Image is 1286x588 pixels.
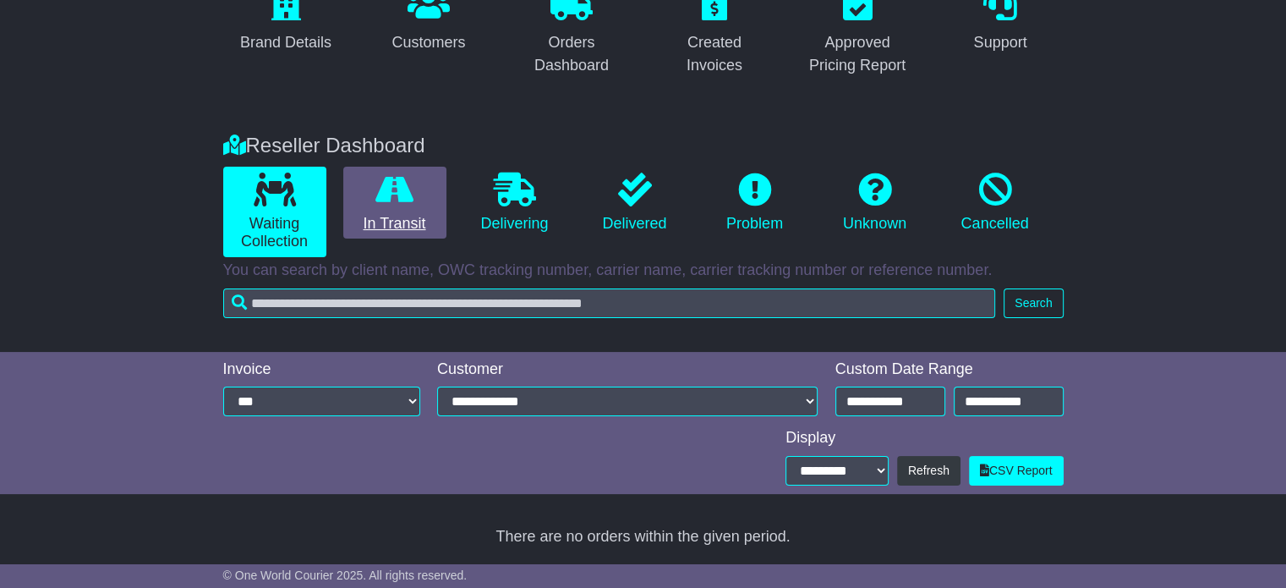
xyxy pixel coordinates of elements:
[463,167,566,239] a: Delivering
[583,167,687,239] a: Delivered
[897,456,960,486] button: Refresh
[437,360,818,379] div: Customer
[806,31,910,77] div: Approved Pricing Report
[1004,289,1063,318] button: Search
[824,167,927,239] a: Unknown
[785,429,1063,448] div: Display
[944,167,1047,239] a: Cancelled
[215,134,1072,158] div: Reseller Dashboard
[835,360,1064,379] div: Custom Date Range
[520,31,624,77] div: Orders Dashboard
[223,569,468,582] span: © One World Courier 2025. All rights reserved.
[663,31,767,77] div: Created Invoices
[219,528,1068,547] div: There are no orders within the given period.
[703,167,807,239] a: Problem
[223,360,421,379] div: Invoice
[973,31,1026,54] div: Support
[969,456,1064,486] a: CSV Report
[223,261,1064,280] p: You can search by client name, OWC tracking number, carrier name, carrier tracking number or refe...
[240,31,331,54] div: Brand Details
[343,167,446,239] a: In Transit
[223,167,326,257] a: Waiting Collection
[391,31,465,54] div: Customers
